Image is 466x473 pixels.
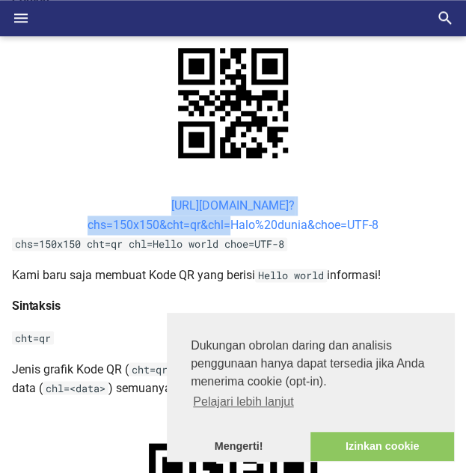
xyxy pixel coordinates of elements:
[346,440,419,452] font: Izinkan cookie
[191,339,424,388] font: Dukungan obrolan daring dan analisis penggunaan hanya dapat tersedia jika Anda menerima cookie (o...
[12,237,287,251] code: chs=150x150 cht=qr chl=Hello world choe=UTF-8
[12,331,54,344] code: cht=qr
[193,395,293,408] font: Pelajari lebih lanjut
[88,218,378,232] font: chs=150x150&cht=qr&chl=Halo%20dunia&choe=UTF-8
[167,313,454,461] div: persetujuan cookie
[171,198,295,213] font: [URL][DOMAIN_NAME]?
[191,391,296,413] a: pelajari lebih lanjut tentang cookie
[12,268,255,282] font: Kami baru saja membuat Kode QR yang berisi
[88,198,378,232] a: [URL][DOMAIN_NAME]?chs=150x150&cht=qr&chl=Halo%20dunia&choe=UTF-8
[12,361,129,376] font: Jenis grafik Kode QR (
[215,440,263,452] font: Mengerti!
[12,299,61,313] font: Sintaksis
[310,432,454,462] a: izinkan cookie
[327,268,381,282] font: informasi!
[152,22,314,184] img: bagan
[129,362,171,376] code: cht=qr
[255,269,327,282] code: Hello world
[43,381,108,394] code: chl=<data>
[108,380,381,394] font: ) semuanya merupakan parameter yang diperlukan.
[167,432,310,462] a: abaikan pesan cookie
